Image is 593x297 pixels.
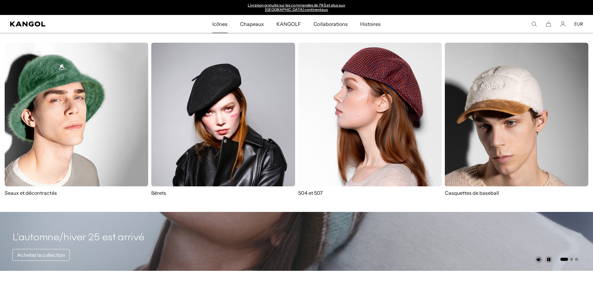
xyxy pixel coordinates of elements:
[270,15,307,33] a: KANGOLF
[298,190,323,196] font: 504 et 507
[5,190,57,196] font: Seaux et décontractés
[276,21,301,27] font: KANGOLF
[206,15,234,33] a: Icônes
[546,21,551,27] button: Panier
[574,21,583,27] button: EUR
[535,256,543,263] button: Activer le son
[560,256,578,261] ul: Sélectionnez une diapositive à afficher
[17,252,65,258] font: Achetez la collection
[545,256,553,263] button: Pause
[313,21,347,27] font: Collaborations
[307,15,354,33] a: Collaborations
[212,21,228,27] font: Icônes
[445,190,499,196] font: Casquettes de baseball
[151,190,166,196] font: Bérets
[12,232,144,243] font: L'automne/hiver 25 est arrivé
[560,21,566,27] a: Compte
[360,21,381,27] font: Histoires
[575,258,578,261] button: Aller à la diapositive 3
[233,3,361,12] slideshow-component: Barre d'annonce
[10,22,141,26] a: Kangol
[240,21,264,27] font: Chapeaux
[151,43,295,196] a: Bérets
[233,3,361,12] div: Annonce
[445,43,588,203] a: Casquettes de baseball
[12,249,70,261] a: Achetez la collection
[5,43,148,196] a: Seaux et décontractés
[298,43,442,196] a: 504 et 507
[354,15,387,33] a: Histoires
[248,3,346,12] a: Livraison gratuite sur les commandes de 79 $ et plus aux [GEOGRAPHIC_DATA] continentaux
[531,21,537,27] summary: Rechercher ici
[233,3,361,12] div: 1 sur 2
[560,258,568,261] button: Aller à la diapositive 1
[570,258,573,261] button: Aller à la diapositive 2
[234,15,270,33] a: Chapeaux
